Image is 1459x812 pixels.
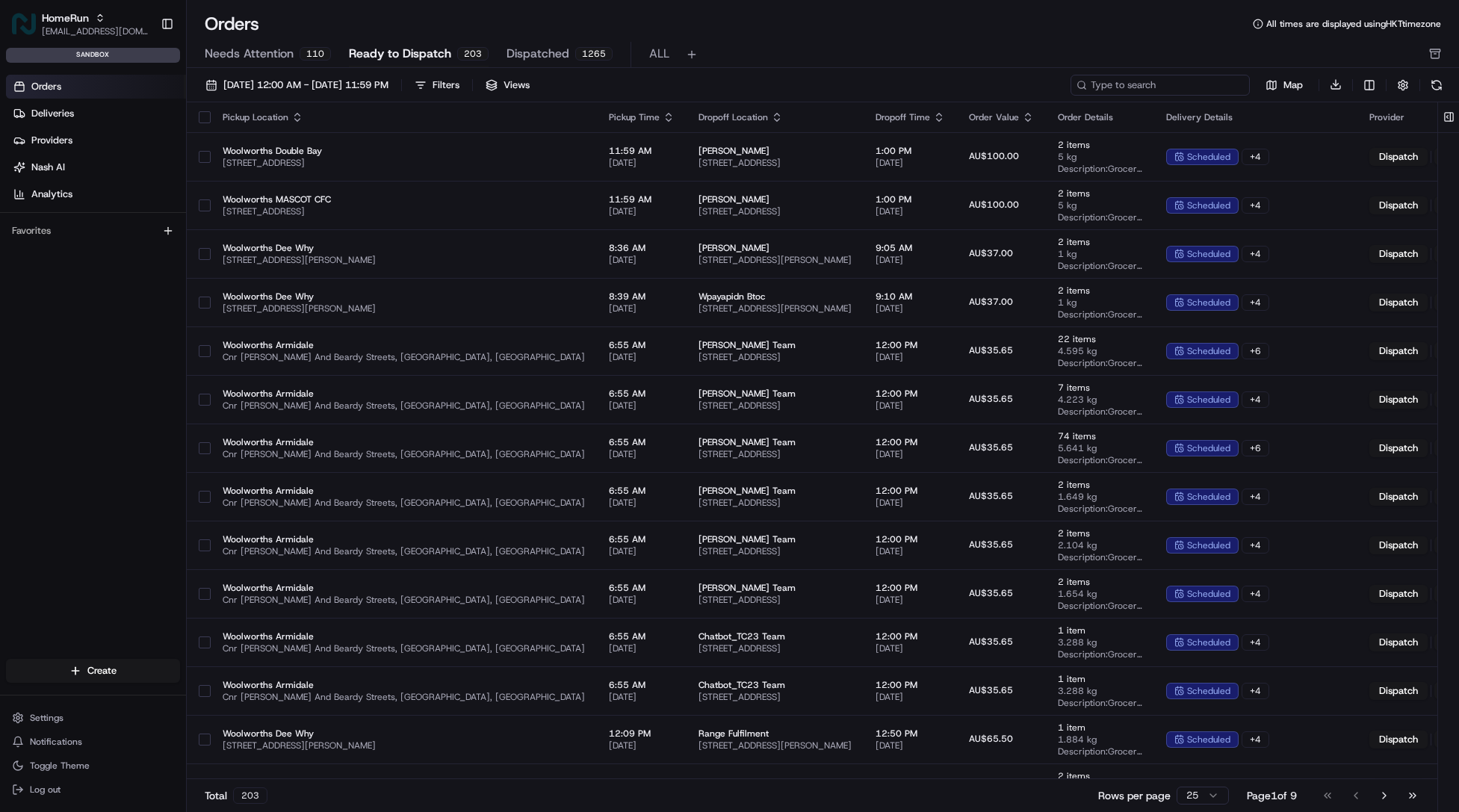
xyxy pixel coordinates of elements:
span: 12:08 PM [609,776,675,788]
span: scheduled [1187,442,1230,454]
div: + 4 [1242,391,1269,408]
span: 5 kg [1058,151,1142,163]
span: 12:00 PM [876,485,945,497]
a: Analytics [6,182,186,206]
span: Description: Grocery Bags [1058,163,1142,175]
h1: Orders [205,12,259,36]
span: [DATE] [876,303,945,314]
span: Description: Grocery Bags [1058,406,1142,418]
span: [STREET_ADDRESS] [223,205,585,217]
span: 11:59 AM [609,145,675,157]
span: [DATE] [609,400,675,412]
button: Notifications [6,731,180,752]
div: Pickup Time [609,111,675,123]
span: Orders [31,80,61,93]
span: [DATE] 12:00 AM - [DATE] 11:59 PM [223,78,388,92]
div: Order Value [969,111,1034,123]
span: Woolworths Armidale [223,679,585,691]
span: 1 kg [1058,248,1142,260]
span: Range Fulfilment [698,728,852,740]
span: 11:59 AM [609,193,675,205]
span: Description: Grocery Bags [1058,697,1142,709]
a: Deliveries [6,102,186,125]
span: 1 item [1058,673,1142,685]
span: [DATE] [609,448,675,460]
span: [DATE] [876,594,945,606]
span: 3.288 kg [1058,685,1142,697]
span: 6:55 AM [609,533,675,545]
span: [PERSON_NAME] Team [698,533,852,545]
span: 4.595 kg [1058,345,1142,357]
span: [DATE] [876,448,945,460]
button: Dispatch [1369,245,1428,263]
span: [DATE] [876,157,945,169]
span: Chatbot_TC23 Team [698,630,852,642]
span: 6:55 AM [609,339,675,351]
span: [DATE] [609,205,675,217]
span: 12:00 PM [876,388,945,400]
span: Toggle Theme [30,760,90,772]
span: 6:55 AM [609,436,675,448]
span: 6:55 AM [609,388,675,400]
span: Log out [30,784,61,796]
span: Woolworths Armidale [223,388,585,400]
span: Woolworths Dee Why [223,291,585,303]
div: + 4 [1242,683,1269,699]
span: [PERSON_NAME] Team [698,485,852,497]
button: Create [6,659,180,683]
span: scheduled [1187,151,1230,163]
span: [DATE] [609,691,675,703]
div: Pickup Location [223,111,585,123]
span: [DATE] [876,400,945,412]
span: AU$35.65 [969,490,1013,502]
span: Nash AI [31,161,65,174]
span: [PERSON_NAME] Team [698,582,852,594]
span: 12:55 PM [876,776,945,788]
span: 5 kg [1058,199,1142,211]
span: 8:36 AM [609,242,675,254]
span: 1.654 kg [1058,588,1142,600]
button: Dispatch [1369,439,1428,457]
span: scheduled [1187,394,1230,406]
span: Providers [31,134,72,147]
span: [STREET_ADDRESS] [223,157,585,169]
div: Order Details [1058,111,1142,123]
span: [STREET_ADDRESS] [698,642,852,654]
span: Dispatched [507,45,569,63]
span: 12:00 PM [876,533,945,545]
span: [STREET_ADDRESS] [698,497,852,509]
div: Provider [1369,111,1452,123]
span: scheduled [1187,734,1230,746]
span: 1 item [1058,722,1142,734]
span: Views [504,78,530,92]
span: 2 items [1058,187,1142,199]
span: All times are displayed using HKT timezone [1266,18,1441,30]
span: [STREET_ADDRESS][PERSON_NAME] [223,254,585,266]
span: ALL [649,45,669,63]
div: + 4 [1242,537,1269,554]
button: Dispatch [1369,585,1428,603]
span: Cnr [PERSON_NAME] And Beardy Streets, [GEOGRAPHIC_DATA], [GEOGRAPHIC_DATA] [223,642,585,654]
button: Dispatch [1369,633,1428,651]
span: [STREET_ADDRESS][PERSON_NAME] [223,740,585,751]
span: [STREET_ADDRESS] [698,594,852,606]
span: Settings [30,712,63,724]
span: 2 items [1058,576,1142,588]
span: 12:00 PM [876,679,945,691]
span: Woolworths Armidale [223,485,585,497]
span: Description: Grocery Bags [1058,309,1142,320]
span: AU$35.65 [969,684,1013,696]
span: [DATE] [609,254,675,266]
span: [STREET_ADDRESS][PERSON_NAME] [223,303,585,314]
div: Favorites [6,219,180,243]
span: 12:00 PM [876,582,945,594]
span: Description: Grocery Bags [1058,551,1142,563]
button: Dispatch [1369,488,1428,506]
div: Filters [433,78,459,92]
span: 5.641 kg [1058,442,1142,454]
span: 2 items [1058,236,1142,248]
div: 1265 [575,47,613,61]
button: Dispatch [1369,294,1428,312]
img: HomeRun [12,12,36,36]
a: Nash AI [6,155,186,179]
